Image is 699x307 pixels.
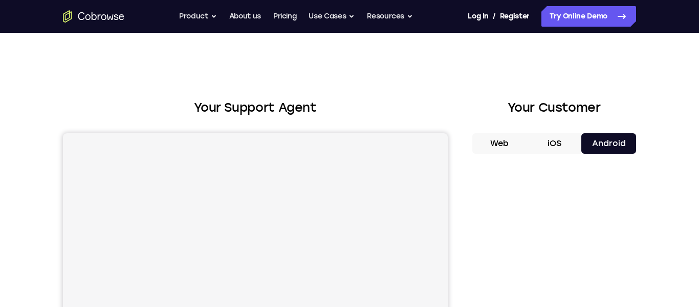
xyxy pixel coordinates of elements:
[527,133,582,154] button: iOS
[179,6,217,27] button: Product
[309,6,355,27] button: Use Cases
[472,98,636,117] h2: Your Customer
[500,6,530,27] a: Register
[273,6,297,27] a: Pricing
[63,10,124,23] a: Go to the home page
[468,6,488,27] a: Log In
[493,10,496,23] span: /
[541,6,636,27] a: Try Online Demo
[229,6,261,27] a: About us
[63,98,448,117] h2: Your Support Agent
[581,133,636,154] button: Android
[367,6,413,27] button: Resources
[472,133,527,154] button: Web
